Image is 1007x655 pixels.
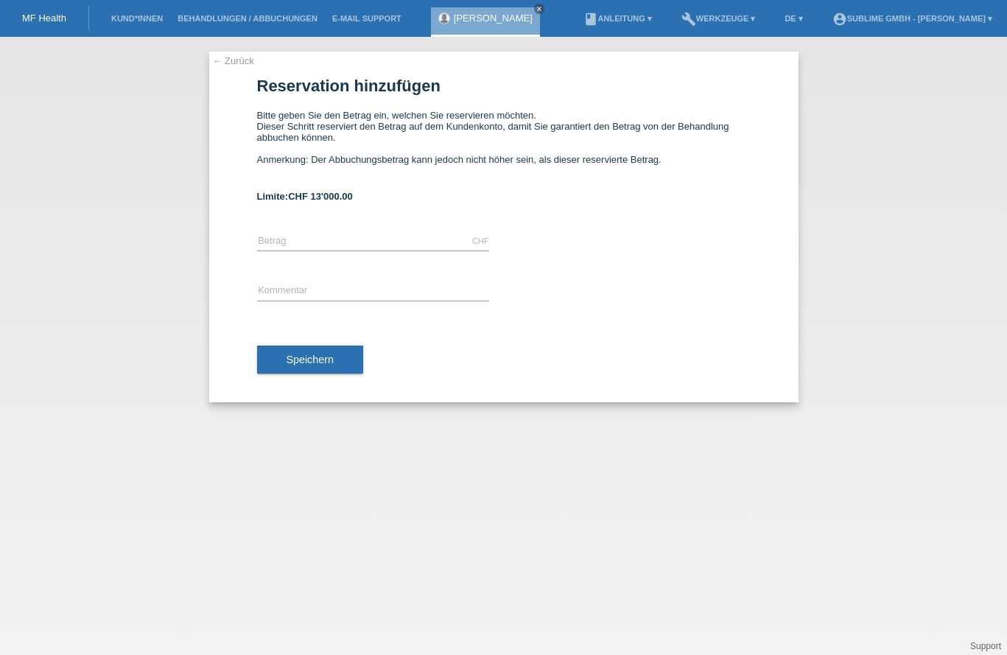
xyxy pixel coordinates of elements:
[288,191,353,202] span: CHF 13'000.00
[287,354,334,365] span: Speichern
[257,110,751,176] div: Bitte geben Sie den Betrag ein, welchen Sie reservieren möchten. Dieser Schritt reserviert den Be...
[536,5,543,13] i: close
[454,13,533,24] a: [PERSON_NAME]
[825,14,1000,23] a: account_circleSublime GmbH - [PERSON_NAME] ▾
[472,237,489,245] div: CHF
[832,12,847,27] i: account_circle
[325,14,409,23] a: E-Mail Support
[534,4,544,14] a: close
[777,14,810,23] a: DE ▾
[674,14,763,23] a: buildWerkzeuge ▾
[170,14,325,23] a: Behandlungen / Abbuchungen
[583,12,598,27] i: book
[257,191,353,202] b: Limite:
[257,346,363,374] button: Speichern
[257,77,751,95] h1: Reservation hinzufügen
[576,14,659,23] a: bookAnleitung ▾
[213,55,254,66] a: ← Zurück
[22,13,66,24] a: MF Health
[681,12,696,27] i: build
[970,641,1001,651] a: Support
[104,14,170,23] a: Kund*innen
